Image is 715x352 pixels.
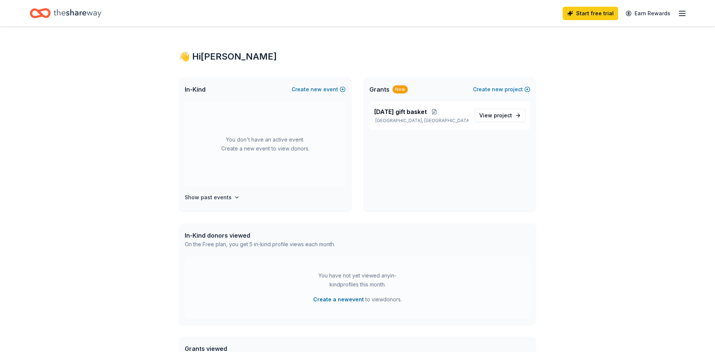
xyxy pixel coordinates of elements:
[313,295,364,304] button: Create a newevent
[621,7,675,20] a: Earn Rewards
[30,4,101,22] a: Home
[369,85,390,94] span: Grants
[474,109,526,122] a: View project
[185,193,240,202] button: Show past events
[185,231,335,240] div: In-Kind donors viewed
[479,111,512,120] span: View
[374,118,468,124] p: [GEOGRAPHIC_DATA], [GEOGRAPHIC_DATA]
[494,112,512,118] span: project
[185,101,346,187] div: You don't have an active event. Create a new event to view donors.
[393,85,408,93] div: New
[185,193,232,202] h4: Show past events
[185,240,335,249] div: On the Free plan, you get 5 in-kind profile views each month.
[563,7,618,20] a: Start free trial
[473,85,530,94] button: Createnewproject
[185,85,206,94] span: In-Kind
[292,85,346,94] button: Createnewevent
[313,295,402,304] span: to view donors .
[179,51,536,63] div: 👋 Hi [PERSON_NAME]
[374,107,427,116] span: [DATE] gift basket
[311,85,322,94] span: new
[492,85,503,94] span: new
[311,271,404,289] div: You have not yet viewed any in-kind profiles this month.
